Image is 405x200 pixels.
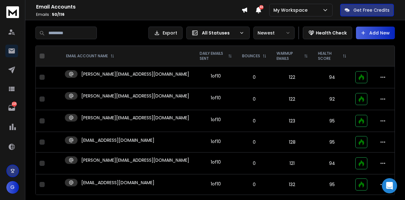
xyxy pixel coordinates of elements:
p: 0 [241,160,268,166]
p: 0 [241,139,268,145]
td: 122 [271,88,313,110]
td: 95 [313,110,352,132]
div: 1 of 10 [211,181,221,187]
button: Health Check [303,27,352,39]
p: 0 [241,74,268,80]
button: Newest [253,27,295,39]
p: 0 [241,118,268,124]
p: Get Free Credits [353,7,389,13]
p: 0 [241,96,268,102]
p: DAILY EMAILS SENT [200,51,226,61]
p: [PERSON_NAME][EMAIL_ADDRESS][DOMAIN_NAME] [81,157,189,163]
p: All Statuses [202,30,237,36]
p: Emails : [36,12,241,17]
p: WARMUP EMAILS [277,51,302,61]
span: 50 / 116 [52,12,65,17]
p: My Workspace [273,7,310,13]
div: EMAIL ACCOUNT NAME [66,53,114,59]
p: HEALTH SCORE [318,51,340,61]
td: 121 [271,153,313,174]
td: 95 [313,174,352,195]
div: 1 of 10 [211,159,221,165]
td: 132 [271,174,313,195]
h1: Email Accounts [36,3,241,11]
button: G [6,181,19,194]
p: [PERSON_NAME][EMAIL_ADDRESS][DOMAIN_NAME] [81,93,189,99]
p: BOUNCES [242,53,260,59]
p: 0 [241,181,268,188]
p: 325 [12,102,17,107]
a: 325 [5,102,18,114]
td: 92 [313,88,352,110]
td: 123 [271,110,313,132]
td: 122 [271,66,313,88]
button: Export [148,27,183,39]
div: 1 of 10 [211,138,221,145]
span: 50 [259,5,264,9]
button: Get Free Credits [340,4,394,16]
button: Add New [356,27,395,39]
td: 128 [271,132,313,153]
div: Open Intercom Messenger [382,178,397,193]
td: 94 [313,66,352,88]
p: [PERSON_NAME][EMAIL_ADDRESS][DOMAIN_NAME] [81,115,189,121]
div: 1 of 10 [211,73,221,79]
p: [PERSON_NAME][EMAIL_ADDRESS][DOMAIN_NAME] [81,71,189,77]
div: 1 of 10 [211,116,221,123]
div: 1 of 10 [211,95,221,101]
td: 94 [313,153,352,174]
img: logo [6,6,19,18]
p: [EMAIL_ADDRESS][DOMAIN_NAME] [81,179,154,186]
p: [EMAIL_ADDRESS][DOMAIN_NAME] [81,137,154,143]
p: Health Check [316,30,347,36]
td: 95 [313,132,352,153]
